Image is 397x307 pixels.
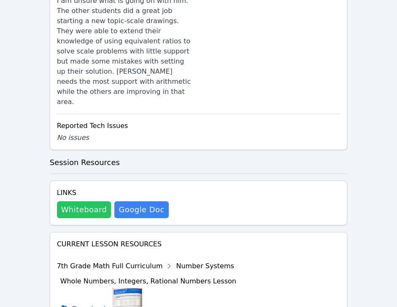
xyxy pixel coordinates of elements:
[60,277,236,285] span: Whole Numbers, Integers, Rational Numbers Lesson
[114,201,168,218] a: Google Doc
[57,259,239,273] div: 7th Grade Math Full Curriculum Number Systems
[57,121,340,131] div: Reported Tech Issues
[57,239,340,249] h4: Current Lesson Resources
[57,133,89,141] span: No issues
[57,188,169,198] h4: Links
[57,201,111,218] button: Whiteboard
[50,157,348,168] h3: Session Resources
